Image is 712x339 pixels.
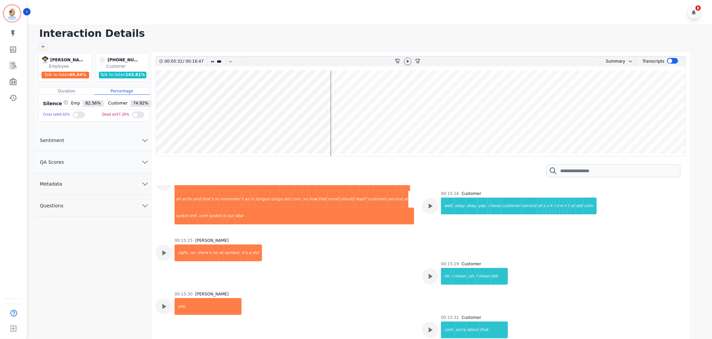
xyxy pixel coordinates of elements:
span: Sentiment [35,137,69,144]
div: november [219,191,241,208]
div: 00:15:25 [175,238,193,243]
div: Employee [49,64,90,69]
div: dot [576,198,584,214]
div: and [193,191,202,208]
div: okay. [466,198,478,214]
div: no [212,245,218,261]
div: our [227,208,235,224]
div: s [546,198,549,214]
div: 00:16:47 [184,57,203,66]
div: 00:05:32 [165,57,183,66]
div: Silence [42,100,68,107]
div: so [303,191,309,208]
button: Sentiment chevron down [35,130,152,151]
div: syskin [208,208,222,224]
div: service [387,191,403,208]
svg: chevron down [141,158,149,166]
div: com. [442,322,455,338]
div: i [488,198,490,214]
div: well, [442,198,454,214]
div: n [563,198,567,214]
span: Customer [106,100,130,107]
div: mean [478,268,491,285]
div: com. [291,191,302,208]
div: mean, [454,268,468,285]
div: ent [189,208,197,224]
div: dba [235,208,414,224]
div: Customer [106,64,147,69]
div: t [241,191,244,208]
div: read? [354,191,367,208]
div: 00:15:16 [441,191,459,196]
div: / [165,57,205,66]
span: Metadata [35,181,67,187]
div: dot [491,268,508,285]
div: Summary [600,57,625,66]
div: Customer [462,315,481,320]
button: Metadata chevron down [35,173,152,195]
div: service [522,198,537,214]
div: echo [182,191,193,208]
div: Duration [39,87,94,95]
div: that. [479,322,508,338]
div: oh, [442,268,451,285]
span: Emp [68,100,83,107]
div: in [214,191,219,208]
div: yes, [175,298,242,315]
div: [PERSON_NAME] [195,291,229,297]
div: no, [189,245,197,261]
div: 00:15:31 [441,315,459,320]
div: dot [283,191,292,208]
div: that's [202,191,214,208]
span: QA Scores [35,159,69,165]
div: an [175,191,182,208]
h1: Interaction Details [39,27,705,40]
div: Customer [462,261,481,267]
img: Bordered avatar [4,5,20,21]
div: at [403,191,408,208]
div: at [570,198,576,214]
div: n [556,198,560,214]
button: Questions chevron down [35,195,152,217]
div: [PERSON_NAME] [195,238,229,243]
div: Talk to listen [42,72,89,78]
svg: chevron down [141,136,149,144]
div: 00:15:30 [175,291,193,297]
div: that [318,191,327,208]
div: right. [175,245,189,261]
div: 8 [696,5,701,11]
span: 69.54 % [70,72,86,77]
div: [PERSON_NAME] [50,56,84,64]
div: i [475,268,478,285]
div: a [248,245,252,261]
div: customer [367,191,388,208]
div: there's [197,245,212,261]
div: Dead air 57.26 % [102,110,129,120]
div: [PHONE_NUMBER] [108,56,141,64]
div: okay. [454,198,466,214]
div: sorry [455,322,466,338]
span: 74.92 % [130,100,151,107]
div: symbol. [224,245,241,261]
div: it's [241,245,248,261]
div: syskin [175,208,189,224]
div: about [466,322,479,338]
div: s [543,198,546,214]
div: should [340,191,355,208]
div: yep. [477,198,488,214]
div: 00:15:29 [441,261,459,267]
span: - [99,56,106,64]
div: as [244,191,250,208]
div: t [567,198,570,214]
span: Questions [35,202,69,209]
div: have [490,198,501,214]
div: in [250,191,255,208]
svg: chevron down [141,180,149,188]
svg: chevron down [628,59,633,64]
div: email [328,191,340,208]
div: Cross talk 0.02 % [43,110,70,120]
div: how [308,191,318,208]
div: com. [583,198,596,214]
div: at [537,198,543,214]
button: QA Scores chevron down [35,151,152,173]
